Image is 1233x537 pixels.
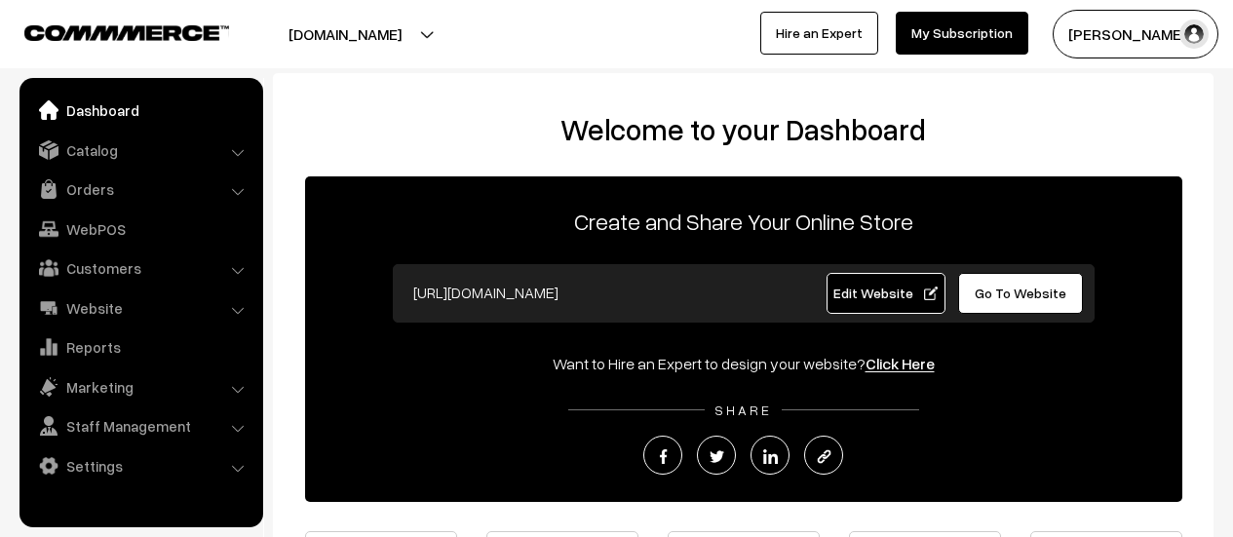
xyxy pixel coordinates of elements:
[866,354,935,373] a: Click Here
[24,19,195,43] a: COMMMERCE
[24,329,256,364] a: Reports
[24,25,229,40] img: COMMMERCE
[24,211,256,247] a: WebPOS
[833,285,938,301] span: Edit Website
[896,12,1028,55] a: My Subscription
[958,273,1084,314] a: Go To Website
[305,352,1182,375] div: Want to Hire an Expert to design your website?
[975,285,1066,301] span: Go To Website
[1053,10,1218,58] button: [PERSON_NAME]
[24,448,256,483] a: Settings
[292,112,1194,147] h2: Welcome to your Dashboard
[24,133,256,168] a: Catalog
[760,12,878,55] a: Hire an Expert
[827,273,945,314] a: Edit Website
[24,93,256,128] a: Dashboard
[24,369,256,404] a: Marketing
[220,10,470,58] button: [DOMAIN_NAME]
[1179,19,1209,49] img: user
[705,402,782,418] span: SHARE
[24,250,256,286] a: Customers
[24,172,256,207] a: Orders
[305,204,1182,239] p: Create and Share Your Online Store
[24,408,256,443] a: Staff Management
[24,290,256,326] a: Website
